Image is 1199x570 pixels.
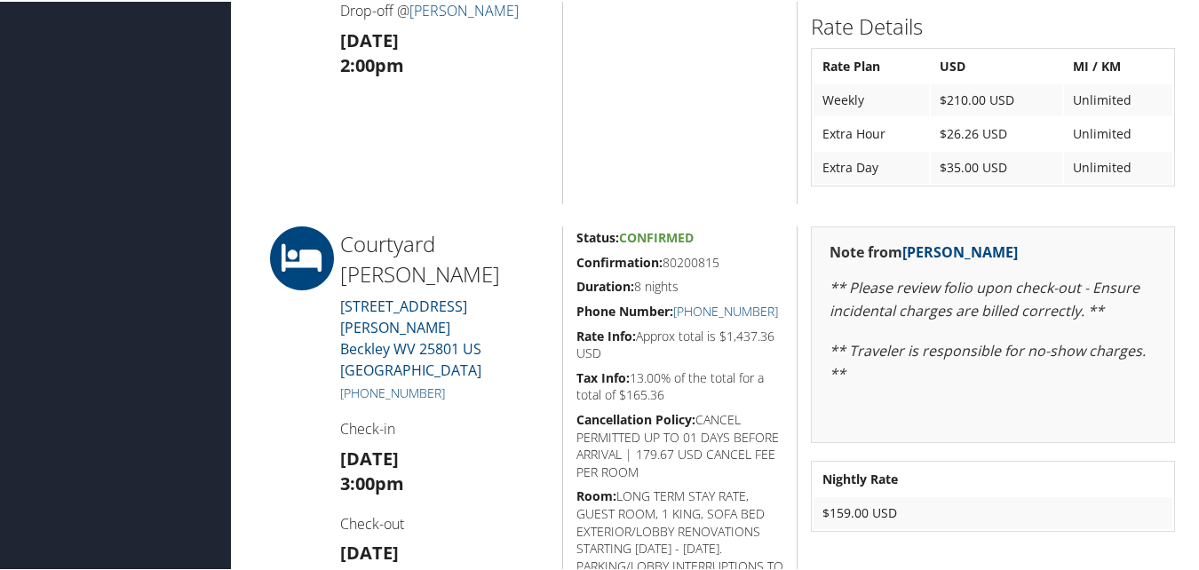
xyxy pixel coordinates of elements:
h5: 80200815 [576,252,784,270]
em: ** Traveler is responsible for no-show charges. ** [830,339,1146,382]
a: [PHONE_NUMBER] [673,301,778,318]
h5: Approx total is $1,437.36 USD [576,326,784,360]
strong: [DATE] [340,27,399,51]
td: $35.00 USD [931,150,1062,182]
strong: 3:00pm [340,470,404,494]
td: Unlimited [1064,83,1172,115]
th: Nightly Rate [814,462,1172,494]
h5: 13.00% of the total for a total of $165.36 [576,368,784,402]
a: [STREET_ADDRESS][PERSON_NAME]Beckley WV 25801 US [GEOGRAPHIC_DATA] [340,295,481,378]
td: $159.00 USD [814,495,1172,527]
td: $210.00 USD [931,83,1062,115]
strong: 2:00pm [340,51,404,75]
th: Rate Plan [814,49,928,81]
th: USD [931,49,1062,81]
th: MI / KM [1064,49,1172,81]
td: Unlimited [1064,116,1172,148]
span: Confirmed [619,227,694,244]
td: Extra Day [814,150,928,182]
a: [PHONE_NUMBER] [340,383,445,400]
strong: [DATE] [340,539,399,563]
strong: Rate Info: [576,326,636,343]
h5: CANCEL PERMITTED UP TO 01 DAYS BEFORE ARRIVAL | 179.67 USD CANCEL FEE PER ROOM [576,409,784,479]
h2: Rate Details [811,10,1175,40]
strong: Confirmation: [576,252,663,269]
td: Weekly [814,83,928,115]
strong: Tax Info: [576,368,630,384]
strong: Note from [830,241,1018,260]
strong: Duration: [576,276,634,293]
strong: Phone Number: [576,301,673,318]
strong: Status: [576,227,619,244]
td: $26.26 USD [931,116,1062,148]
a: [PERSON_NAME] [902,241,1018,260]
h5: 8 nights [576,276,784,294]
strong: Cancellation Policy: [576,409,695,426]
h4: Check-in [340,417,549,437]
h4: Check-out [340,512,549,532]
strong: Room: [576,486,616,503]
em: ** Please review folio upon check-out - Ensure incidental charges are billed correctly. ** [830,276,1139,319]
td: Extra Hour [814,116,928,148]
td: Unlimited [1064,150,1172,182]
strong: [DATE] [340,445,399,469]
h2: Courtyard [PERSON_NAME] [340,227,549,287]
